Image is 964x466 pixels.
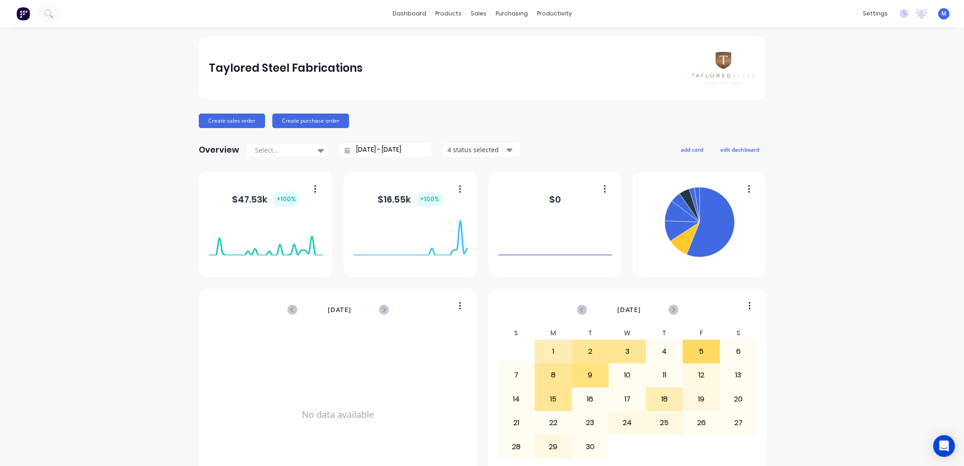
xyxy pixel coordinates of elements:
[714,144,765,155] button: edit dashboard
[273,192,300,207] div: + 100 %
[720,327,757,340] div: S
[535,340,571,363] div: 1
[941,10,946,18] span: M
[549,193,561,206] div: $ 0
[535,327,572,340] div: M
[646,388,683,411] div: 18
[609,340,645,363] div: 3
[466,7,491,20] div: sales
[535,435,571,458] div: 29
[572,388,609,411] div: 16
[535,364,571,387] div: 8
[646,327,683,340] div: T
[448,145,505,154] div: 4 status selected
[535,411,571,434] div: 22
[199,141,239,159] div: Overview
[388,7,431,20] a: dashboard
[199,114,265,128] button: Create sales order
[858,7,892,20] div: settings
[209,59,363,77] div: Taylored Steel Fabrications
[491,7,532,20] div: purchasing
[572,340,609,363] div: 2
[720,388,757,411] div: 20
[933,435,955,457] div: Open Intercom Messenger
[683,327,720,340] div: F
[683,388,719,411] div: 19
[16,7,30,20] img: Factory
[683,364,719,387] div: 12
[646,411,683,434] div: 25
[692,52,755,84] img: Taylored Steel Fabrications
[498,388,535,411] div: 14
[720,364,757,387] div: 13
[416,192,443,207] div: + 100 %
[443,143,520,157] button: 4 status selected
[720,340,757,363] div: 6
[272,114,349,128] button: Create purchase order
[609,411,645,434] div: 24
[535,388,571,411] div: 15
[683,340,719,363] div: 5
[683,411,719,434] div: 26
[646,364,683,387] div: 11
[609,327,646,340] div: W
[646,340,683,363] div: 4
[431,7,466,20] div: products
[609,388,645,411] div: 17
[498,411,535,434] div: 21
[532,7,576,20] div: productivity
[498,327,535,340] div: S
[675,144,709,155] button: add card
[498,435,535,458] div: 28
[328,305,351,315] span: [DATE]
[609,364,645,387] div: 10
[572,327,609,340] div: T
[617,305,641,315] span: [DATE]
[720,411,757,434] div: 27
[572,435,609,458] div: 30
[378,192,443,207] div: $ 16.55k
[232,192,300,207] div: $ 47.53k
[572,411,609,434] div: 23
[572,364,609,387] div: 9
[498,364,535,387] div: 7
